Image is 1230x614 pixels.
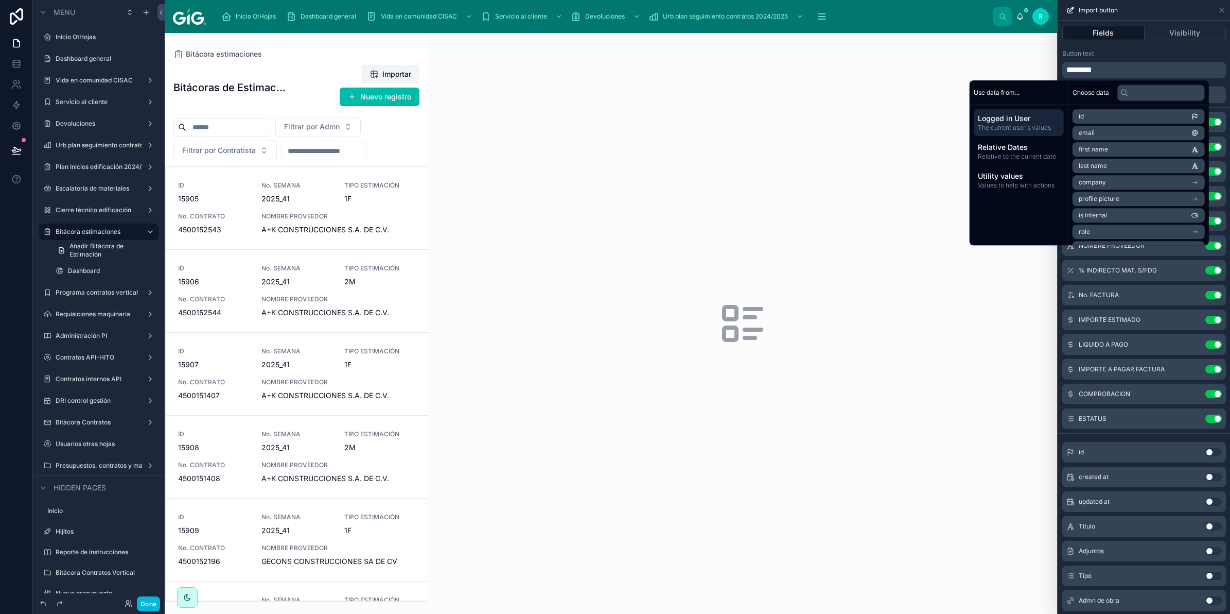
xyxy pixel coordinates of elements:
[283,7,363,26] a: Dashboard general
[1079,266,1157,275] span: % INDIRECTO MAT. S/FDG
[1079,390,1130,398] span: COMPROBACION
[1079,522,1095,531] span: Título
[301,12,356,21] span: Dashboard general
[56,418,138,427] label: Bitácora Contratos
[56,310,138,318] label: Requisiciones maquinaria
[978,124,1060,132] span: The current user's values
[1062,26,1145,40] button: Fields
[1079,415,1106,423] span: ESTATUS
[56,120,138,128] label: Devoluciones
[978,142,1060,152] span: Relative Dates
[56,397,138,405] label: DRI control gestión
[56,184,138,193] label: Escalatoria de materiales
[54,7,75,18] span: Menu
[56,141,142,149] label: Urb plan seguimiento contratos 2024/2025
[1079,242,1145,250] span: NOMBRE PROVEEDOR
[478,7,568,26] a: Servicio al cliente
[137,596,160,611] button: Done
[56,206,138,214] label: Cierre técnico edificación
[56,228,138,236] label: Bitácora estimaciones
[56,375,138,383] label: Contratos internos API
[1079,291,1119,299] span: No. FACTURA
[56,353,138,362] label: Contratos API-HITO
[1079,498,1110,506] span: updated at
[47,507,152,515] label: Inicio
[56,527,152,536] label: Hijitos
[56,440,152,448] label: Usuarios otras hojas
[56,33,152,41] label: Inicio OtHojas
[56,548,152,556] label: Reporte de instrucciones
[1079,572,1092,580] span: Tipo
[495,12,547,21] span: Servicio al cliente
[56,569,152,577] label: Bitácora Contratos Vertical
[56,589,152,598] label: Nuevo presupuesto
[51,242,159,259] a: Añadir Bitácora de Estimación
[978,113,1060,124] span: Logged in User
[1073,89,1109,97] span: Choose data
[218,7,283,26] a: Inicio OtHojas
[56,55,152,63] label: Dashboard general
[585,12,625,21] span: Devoluciones
[236,12,276,21] span: Inicio OtHojas
[1079,316,1140,324] span: IMPORTE ESTIMADO
[68,267,152,275] label: Dashboard
[1079,547,1104,555] span: Adjuntos
[1079,340,1128,349] span: LIQUIDO A PAGO
[56,98,138,106] label: Servicio al cliente
[1062,62,1226,78] div: scrollable content
[1079,473,1109,481] span: created at
[214,5,993,28] div: scrollable content
[1145,26,1226,40] button: Visibility
[173,8,206,25] img: App logo
[1079,448,1084,456] span: id
[56,462,142,470] label: Presupuestos, contratos y materiales
[56,332,138,340] label: Administración PI
[1079,365,1165,373] span: IMPORTE A PAGAR FACTURA
[1079,596,1119,605] span: Admn de obra
[978,171,1060,181] span: Utility values
[54,483,106,493] span: Hidden pages
[381,12,457,21] span: Vida en comunidad CISAC
[974,89,1020,97] span: Use data from...
[1062,49,1094,58] label: Button text
[1079,6,1118,14] span: Import button
[56,288,138,297] label: Programa contratos vertical
[1039,12,1043,21] span: R
[978,152,1060,161] span: Relative to the current date
[645,7,809,26] a: Urb plan seguimiento contratos 2024/2025
[363,7,478,26] a: Vida en comunidad CISAC
[978,181,1060,190] span: Values to help with actions
[56,76,138,84] label: Vida en comunidad CISAC
[970,105,1068,198] div: scrollable content
[663,12,788,21] span: Urb plan seguimiento contratos 2024/2025
[69,242,152,259] span: Añadir Bitácora de Estimación
[56,163,142,171] label: Plan Inicios edificación 2024/2025
[568,7,645,26] a: Devoluciones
